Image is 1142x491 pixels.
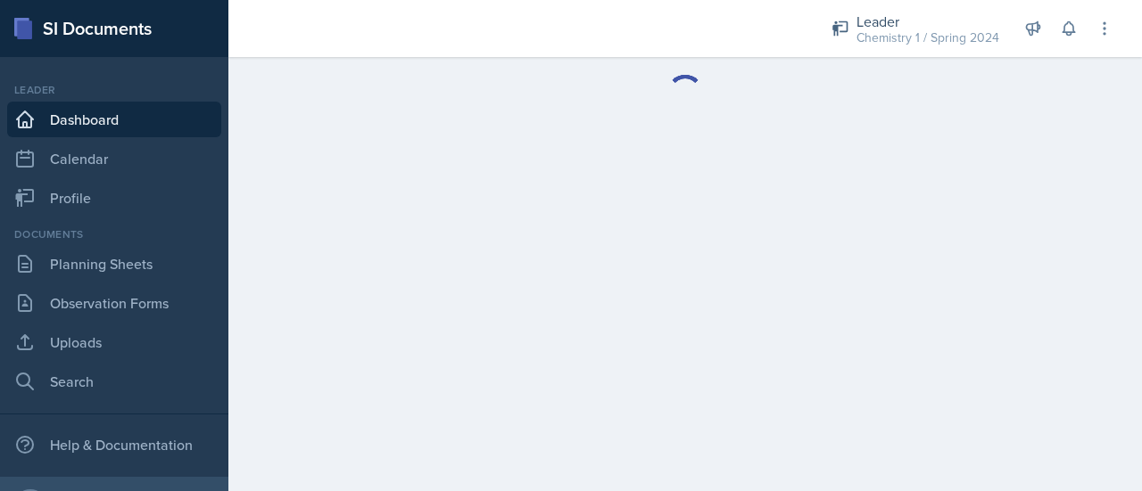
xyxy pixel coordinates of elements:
[7,102,221,137] a: Dashboard
[7,324,221,360] a: Uploads
[856,11,999,32] div: Leader
[856,29,999,47] div: Chemistry 1 / Spring 2024
[7,285,221,321] a: Observation Forms
[7,226,221,242] div: Documents
[7,82,221,98] div: Leader
[7,246,221,282] a: Planning Sheets
[7,364,221,399] a: Search
[7,180,221,216] a: Profile
[7,427,221,462] div: Help & Documentation
[7,141,221,176] a: Calendar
